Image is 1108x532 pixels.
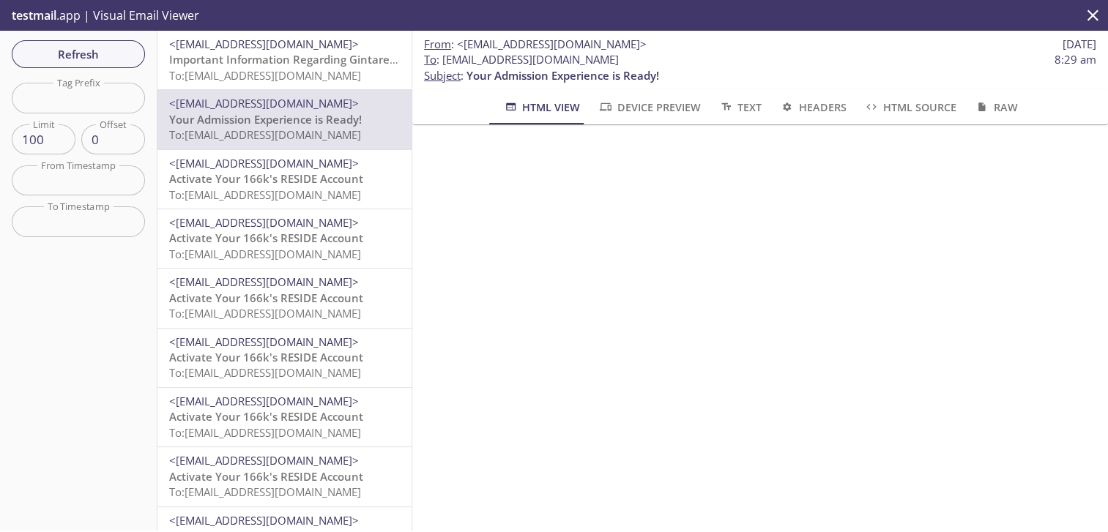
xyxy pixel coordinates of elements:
[157,90,412,149] div: <[EMAIL_ADDRESS][DOMAIN_NAME]>Your Admission Experience is Ready!To:[EMAIL_ADDRESS][DOMAIN_NAME]
[169,156,359,171] span: <[EMAIL_ADDRESS][DOMAIN_NAME]>
[169,334,359,349] span: <[EMAIL_ADDRESS][DOMAIN_NAME]>
[157,269,412,327] div: <[EMAIL_ADDRESS][DOMAIN_NAME]>Activate Your 166k's RESIDE AccountTo:[EMAIL_ADDRESS][DOMAIN_NAME]
[503,98,580,116] span: HTML View
[169,68,361,83] span: To: [EMAIL_ADDRESS][DOMAIN_NAME]
[157,209,412,268] div: <[EMAIL_ADDRESS][DOMAIN_NAME]>Activate Your 166k's RESIDE AccountTo:[EMAIL_ADDRESS][DOMAIN_NAME]
[169,215,359,230] span: <[EMAIL_ADDRESS][DOMAIN_NAME]>
[598,98,700,116] span: Device Preview
[169,274,359,289] span: <[EMAIL_ADDRESS][DOMAIN_NAME]>
[718,98,762,116] span: Text
[169,96,359,110] span: <[EMAIL_ADDRESS][DOMAIN_NAME]>
[169,187,361,202] span: To: [EMAIL_ADDRESS][DOMAIN_NAME]
[169,484,361,499] span: To: [EMAIL_ADDRESS][DOMAIN_NAME]
[169,394,359,408] span: <[EMAIL_ADDRESS][DOMAIN_NAME]>
[169,409,363,424] span: Activate Your 166k's RESIDE Account
[169,291,363,305] span: Activate Your 166k's RESIDE Account
[424,37,451,51] span: From
[169,231,363,245] span: Activate Your 166k's RESIDE Account
[157,31,412,89] div: <[EMAIL_ADDRESS][DOMAIN_NAME]>Important Information Regarding Gintare Test's Admission to ACME 20...
[424,52,1096,83] p: :
[23,45,133,64] span: Refresh
[169,127,361,142] span: To: [EMAIL_ADDRESS][DOMAIN_NAME]
[1063,37,1096,52] span: [DATE]
[457,37,647,51] span: <[EMAIL_ADDRESS][DOMAIN_NAME]>
[169,425,361,440] span: To: [EMAIL_ADDRESS][DOMAIN_NAME]
[169,247,361,261] span: To: [EMAIL_ADDRESS][DOMAIN_NAME]
[169,365,361,380] span: To: [EMAIL_ADDRESS][DOMAIN_NAME]
[12,7,56,23] span: testmail
[974,98,1017,116] span: Raw
[424,68,461,83] span: Subject
[157,329,412,387] div: <[EMAIL_ADDRESS][DOMAIN_NAME]>Activate Your 166k's RESIDE AccountTo:[EMAIL_ADDRESS][DOMAIN_NAME]
[157,447,412,506] div: <[EMAIL_ADDRESS][DOMAIN_NAME]>Activate Your 166k's RESIDE AccountTo:[EMAIL_ADDRESS][DOMAIN_NAME]
[424,52,619,67] span: : [EMAIL_ADDRESS][DOMAIN_NAME]
[863,98,956,116] span: HTML Source
[169,453,359,468] span: <[EMAIL_ADDRESS][DOMAIN_NAME]>
[12,40,145,68] button: Refresh
[169,350,363,364] span: Activate Your 166k's RESIDE Account
[424,52,436,67] span: To
[169,171,363,186] span: Activate Your 166k's RESIDE Account
[169,112,362,127] span: Your Admission Experience is Ready!
[169,52,557,67] span: Important Information Regarding Gintare Test's Admission to ACME 2019
[424,37,647,52] span: :
[169,469,363,484] span: Activate Your 166k's RESIDE Account
[157,388,412,446] div: <[EMAIL_ADDRESS][DOMAIN_NAME]>Activate Your 166k's RESIDE AccountTo:[EMAIL_ADDRESS][DOMAIN_NAME]
[169,513,359,528] span: <[EMAIL_ADDRESS][DOMAIN_NAME]>
[169,306,361,321] span: To: [EMAIL_ADDRESS][DOMAIN_NAME]
[157,150,412,209] div: <[EMAIL_ADDRESS][DOMAIN_NAME]>Activate Your 166k's RESIDE AccountTo:[EMAIL_ADDRESS][DOMAIN_NAME]
[466,68,659,83] span: Your Admission Experience is Ready!
[1055,52,1096,67] span: 8:29 am
[169,37,359,51] span: <[EMAIL_ADDRESS][DOMAIN_NAME]>
[779,98,846,116] span: Headers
